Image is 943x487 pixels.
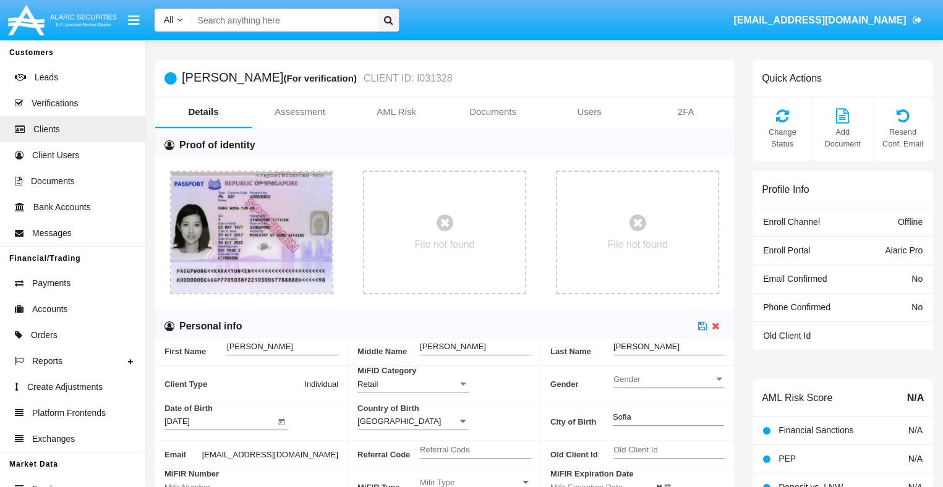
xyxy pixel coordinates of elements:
[33,201,91,214] span: Bank Accounts
[908,454,923,464] span: N/A
[31,329,58,342] span: Orders
[357,366,531,375] span: MiFID Category
[155,14,192,27] a: All
[550,469,725,478] span: MiFIR Expiration Date
[252,97,348,127] a: Assessment
[164,448,202,461] span: Email
[35,71,58,84] span: Leads
[192,9,373,32] input: Search
[759,126,806,150] span: Change Status
[819,126,866,150] span: Add Document
[361,74,453,83] small: CLIENT ID: I031328
[32,277,70,290] span: Payments
[304,373,338,396] span: Individual
[762,72,822,84] h6: Quick Actions
[762,392,832,404] h6: AML Risk Score
[164,469,338,478] span: MiFIR Number
[164,337,227,365] span: First Name
[550,404,613,441] span: City of Birth
[31,175,75,188] span: Documents
[155,97,252,127] a: Details
[445,97,541,127] a: Documents
[32,97,78,110] span: Verifications
[179,138,255,152] h6: Proof of identity
[638,97,734,127] a: 2FA
[357,404,531,413] span: Country of Birth
[283,71,360,85] div: (For verification)
[27,381,103,394] span: Create Adjustments
[32,407,106,420] span: Platform Frontends
[550,337,613,365] span: Last Name
[164,373,304,396] span: Client Type
[32,355,62,368] span: Reports
[348,97,445,127] a: AML Risk
[762,184,809,195] h6: Profile Info
[763,245,810,255] span: Enroll Portal
[763,274,827,284] span: Email Confirmed
[202,448,338,461] span: [EMAIL_ADDRESS][DOMAIN_NAME]
[357,379,378,389] span: Retail
[357,441,420,468] span: Referral Code
[6,2,119,38] img: Logo image
[550,366,613,403] span: Gender
[763,302,830,312] span: Phone Confirmed
[733,15,906,25] span: [EMAIL_ADDRESS][DOMAIN_NAME]
[898,217,923,227] span: Offline
[32,433,75,446] span: Exchanges
[907,391,924,405] span: N/A
[779,425,853,435] span: Financial Sanctions
[613,374,714,384] span: Gender
[541,97,638,127] a: Users
[276,415,288,427] button: Open calendar
[164,15,174,25] span: All
[357,337,420,365] span: Middle Name
[550,441,613,468] span: Old Client Id
[763,217,820,227] span: Enroll Channel
[763,331,811,341] span: Old Client Id
[32,303,68,316] span: Accounts
[879,126,926,150] span: Resend Conf. Email
[32,227,72,240] span: Messages
[911,274,923,284] span: No
[33,123,60,136] span: Clients
[911,302,923,312] span: No
[32,149,79,162] span: Client Users
[885,245,923,255] span: Alaric Pro
[908,425,923,435] span: N/A
[728,3,928,38] a: [EMAIL_ADDRESS][DOMAIN_NAME]
[779,454,796,464] span: PEP
[179,320,242,333] h6: Personal info
[182,71,453,85] h5: [PERSON_NAME]
[164,404,338,413] span: Date of Birth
